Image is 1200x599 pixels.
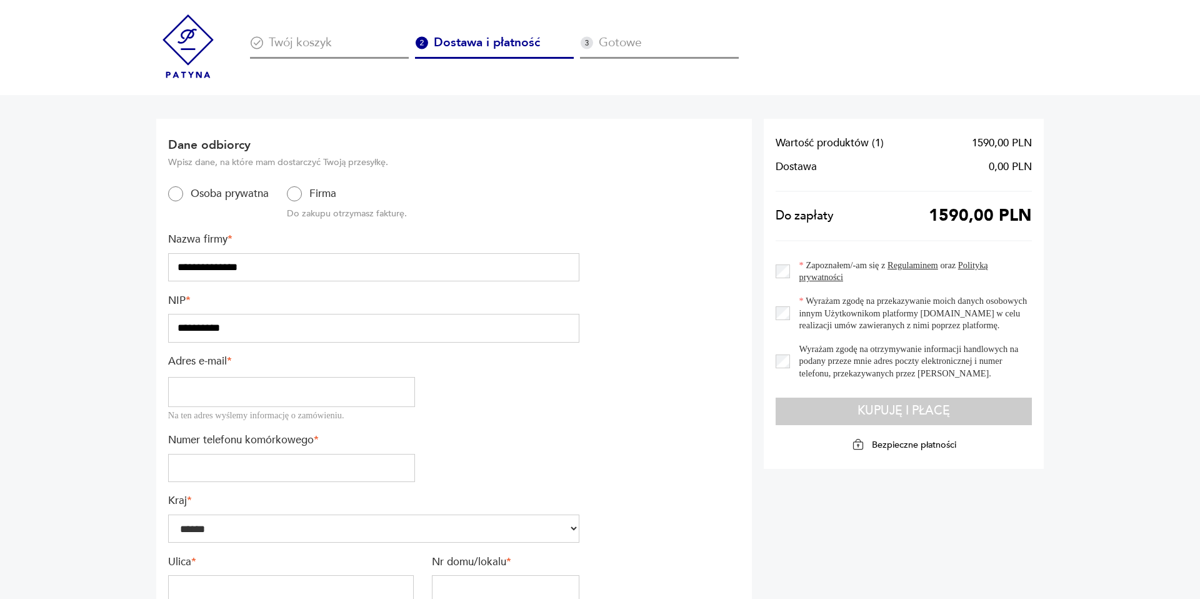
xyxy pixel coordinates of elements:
label: Nazwa firmy [168,233,580,247]
img: Ikona [580,36,593,49]
label: NIP [168,294,580,308]
a: Polityką prywatności [799,260,988,282]
h2: Dane odbiorcy [168,137,580,153]
a: Regulaminem [887,260,938,270]
label: Wyrażam zgodę na przekazywanie moich danych osobowych innym Użytkownikom platformy [DOMAIN_NAME] ... [790,295,1032,331]
p: Wpisz dane, na które mam dostarczyć Twoją przesyłkę. [168,156,580,168]
label: Osoba prywatna [183,187,269,201]
label: Firma [302,187,336,201]
label: Nr domu/lokalu [432,555,579,570]
span: Do zapłaty [776,210,834,222]
span: Dostawa [776,161,817,173]
p: Bezpieczne płatności [872,439,956,451]
div: Dostawa i płatność [415,36,574,59]
label: Zapoznałem/-am się z oraz [790,259,1032,283]
label: Kraj [168,494,580,508]
span: 1590,00 PLN [929,210,1032,222]
span: 1590,00 PLN [972,137,1032,149]
span: 0,00 PLN [989,161,1032,173]
label: Ulica [168,555,414,570]
img: Patyna - sklep z meblami i dekoracjami vintage [156,14,220,78]
span: Wartość produktów ( 1 ) [776,137,884,149]
p: Do zakupu otrzymasz fakturę. [287,208,407,219]
img: Ikona [250,36,263,49]
label: Numer telefonu komórkowego [168,433,415,448]
img: Ikona [415,36,428,49]
div: Na ten adres wyślemy informację o zamówieniu. [168,410,415,421]
label: Adres e-mail [168,355,415,369]
div: Gotowe [580,36,739,59]
label: Wyrażam zgodę na otrzymywanie informacji handlowych na podany przeze mnie adres poczty elektronic... [790,343,1032,380]
img: Ikona kłódki [852,438,864,451]
div: Twój koszyk [250,36,409,59]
